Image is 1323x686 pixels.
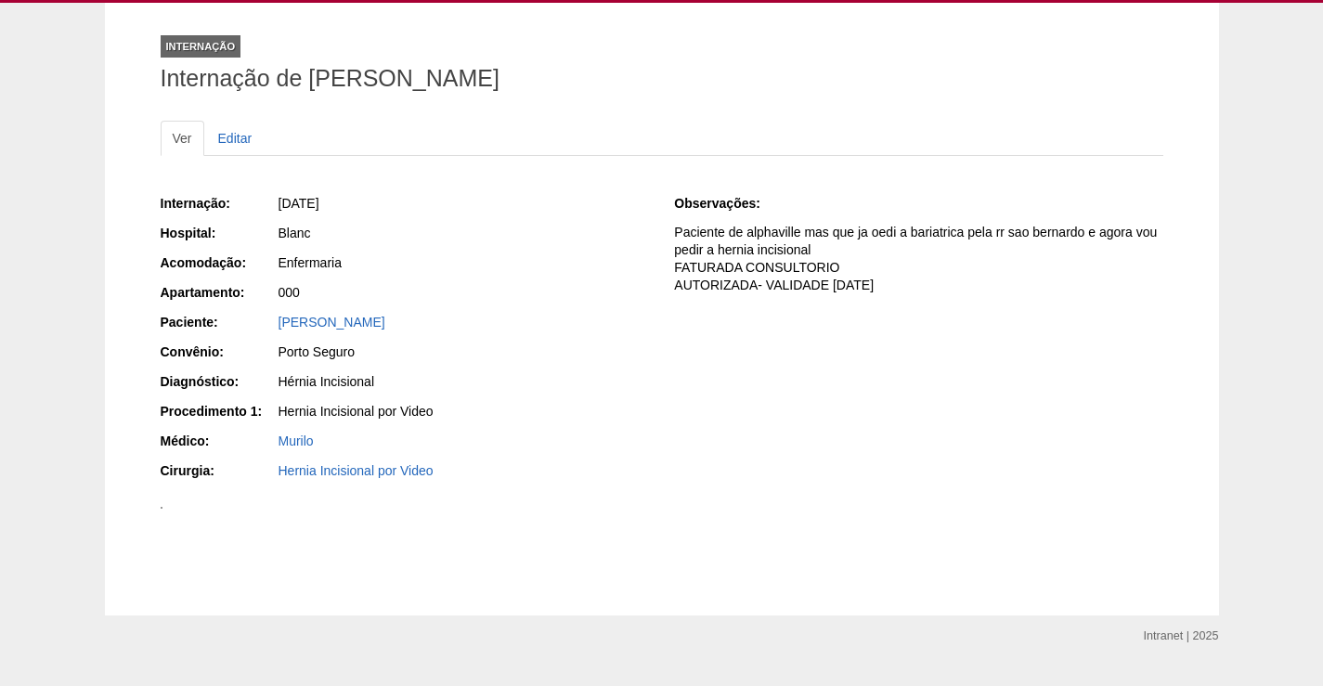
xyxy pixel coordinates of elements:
[161,253,277,272] div: Acomodação:
[279,434,314,448] a: Murilo
[279,224,649,242] div: Blanc
[279,253,649,272] div: Enfermaria
[161,402,277,421] div: Procedimento 1:
[161,432,277,450] div: Médico:
[161,283,277,302] div: Apartamento:
[161,224,277,242] div: Hospital:
[279,315,385,330] a: [PERSON_NAME]
[279,463,434,478] a: Hernia Incisional por Video
[279,196,319,211] span: [DATE]
[161,35,241,58] div: Internação
[674,194,790,213] div: Observações:
[279,402,649,421] div: Hernia Incisional por Video
[161,343,277,361] div: Convênio:
[161,372,277,391] div: Diagnóstico:
[161,121,204,156] a: Ver
[161,461,277,480] div: Cirurgia:
[1144,627,1219,645] div: Intranet | 2025
[279,343,649,361] div: Porto Seguro
[206,121,265,156] a: Editar
[161,67,1163,90] h1: Internação de [PERSON_NAME]
[279,372,649,391] div: Hérnia Incisional
[161,313,277,331] div: Paciente:
[674,224,1162,294] p: Paciente de alphaville mas que ja oedi a bariatrica pela rr sao bernardo e agora vou pedir a hern...
[279,283,649,302] div: 000
[161,194,277,213] div: Internação:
